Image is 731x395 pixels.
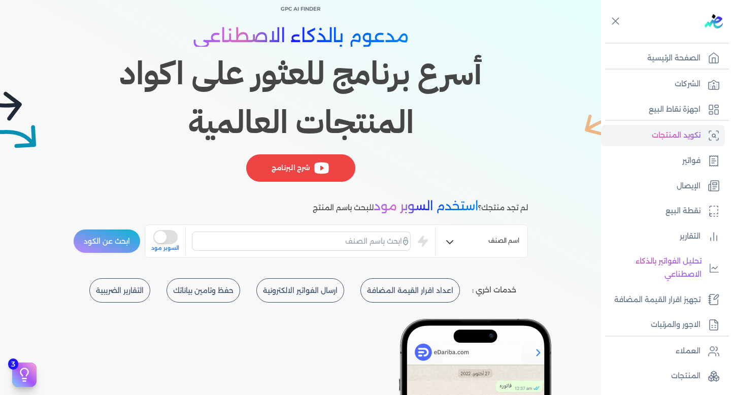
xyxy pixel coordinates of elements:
[601,125,725,146] a: تكويد المنتجات
[360,278,460,303] button: اعداد اقرار القيمة المضافة
[601,150,725,172] a: فواتير
[601,314,725,336] a: الاجور والمرتبات
[652,129,701,142] p: تكويد المنتجات
[601,251,725,285] a: تحليل الفواتير بالذكاء الاصطناعي
[472,284,516,297] p: خدمات اخري :
[73,3,528,16] p: GPC AI Finder
[601,176,725,197] a: الإيصال
[89,278,150,303] button: التقارير الضريبية
[671,370,701,383] p: المنتجات
[601,201,725,222] a: نقطة البيع
[601,99,725,120] a: اجهزة نقاط البيع
[651,318,701,332] p: الاجور والمرتبات
[682,154,701,168] p: فواتير
[256,278,344,303] button: ارسال الفواتير الالكترونية
[374,199,478,213] span: استخدم السوبر مود
[73,49,528,147] h1: أسرع برنامج للعثور على اكواد المنتجات العالمية
[151,244,179,252] span: السوبر مود
[167,278,240,303] button: حفظ وتامين بياناتك
[8,358,18,370] span: 3
[12,363,37,387] button: 3
[488,236,519,248] span: اسم الصنف
[601,366,725,387] a: المنتجات
[705,14,723,28] img: logo
[601,289,725,311] a: تجهيز اقرار القيمة المضافة
[246,154,355,182] div: شرح البرنامج
[680,230,701,243] p: التقارير
[666,205,701,218] p: نقطة البيع
[192,232,411,251] input: ابحث باسم الصنف
[601,226,725,247] a: التقارير
[601,74,725,95] a: الشركات
[676,345,701,358] p: العملاء
[193,24,409,47] span: مدعوم بالذكاء الاصطناعي
[73,229,141,253] button: ابحث عن الكود
[649,103,701,116] p: اجهزة نقاط البيع
[601,341,725,362] a: العملاء
[614,293,701,307] p: تجهيز اقرار القيمة المضافة
[647,52,701,65] p: الصفحة الرئيسية
[675,78,701,91] p: الشركات
[313,200,528,215] p: لم تجد منتجك؟ للبحث باسم المنتج
[601,48,725,69] a: الصفحة الرئيسية
[677,180,701,193] p: الإيصال
[436,232,527,252] button: اسم الصنف
[606,255,702,281] p: تحليل الفواتير بالذكاء الاصطناعي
